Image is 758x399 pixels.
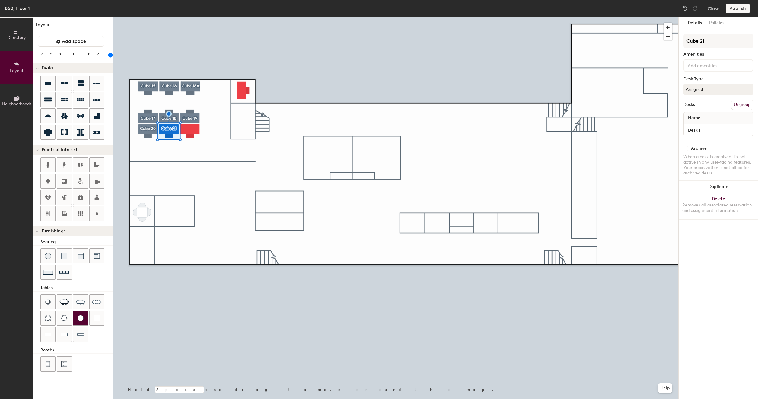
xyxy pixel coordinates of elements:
[40,52,107,56] div: Resize
[73,327,88,342] button: Table (1x4)
[94,315,100,321] img: Table (1x1)
[57,265,72,280] button: Couch (x3)
[57,294,72,309] button: Six seat table
[94,253,100,259] img: Couch (corner)
[679,193,758,219] button: DeleteRemoves all associated reservation and assignment information
[692,5,698,11] img: Redo
[685,126,752,134] input: Unnamed desk
[708,4,720,13] button: Close
[40,327,56,342] button: Table (1x2)
[658,383,672,393] button: Help
[89,248,104,263] button: Couch (corner)
[38,36,104,47] button: Add space
[40,356,56,372] button: Four seat booth
[61,315,68,321] img: Six seat round table
[40,285,113,291] div: Tables
[683,154,753,176] div: When a desk is archived it's not active in any user-facing features. Your organization is not bil...
[61,361,67,367] img: Six seat booth
[92,297,102,307] img: Ten seat table
[679,181,758,193] button: Duplicate
[42,229,65,234] span: Furnishings
[89,311,104,326] button: Table (1x1)
[40,265,56,280] button: Couch (x2)
[10,68,24,73] span: Layout
[57,248,72,263] button: Cushion
[7,35,26,40] span: Directory
[2,101,31,107] span: Neighborhoods
[40,294,56,309] button: Four seat table
[685,113,703,123] span: Name
[5,5,30,12] div: 860, Floor 1
[89,294,104,309] button: Ten seat table
[45,315,51,321] img: Four seat round table
[683,52,753,57] div: Amenities
[45,361,51,367] img: Four seat booth
[40,248,56,263] button: Stool
[73,294,88,309] button: Eight seat table
[57,327,72,342] button: Table (1x3)
[45,299,51,305] img: Four seat table
[43,267,53,277] img: Couch (x2)
[77,331,84,337] img: Table (1x4)
[59,299,69,305] img: Six seat table
[76,297,85,307] img: Eight seat table
[57,311,72,326] button: Six seat round table
[731,100,753,110] button: Ungroup
[686,62,741,69] input: Add amenities
[33,22,113,31] h1: Layout
[682,203,754,213] div: Removes all associated reservation and assignment information
[45,331,51,337] img: Table (1x2)
[40,239,113,245] div: Seating
[45,253,51,259] img: Stool
[42,66,53,71] span: Desks
[62,38,86,44] span: Add space
[73,311,88,326] button: Table (round)
[684,17,705,29] button: Details
[40,311,56,326] button: Four seat round table
[683,77,753,81] div: Desk Type
[40,347,113,353] div: Booths
[61,331,68,337] img: Table (1x3)
[61,253,67,259] img: Cushion
[691,146,707,151] div: Archive
[683,102,695,107] div: Desks
[705,17,728,29] button: Policies
[73,248,88,263] button: Couch (middle)
[42,147,78,152] span: Points of Interest
[57,356,72,372] button: Six seat booth
[59,268,69,277] img: Couch (x3)
[682,5,688,11] img: Undo
[683,84,753,95] button: Assigned
[78,253,84,259] img: Couch (middle)
[78,315,84,321] img: Table (round)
